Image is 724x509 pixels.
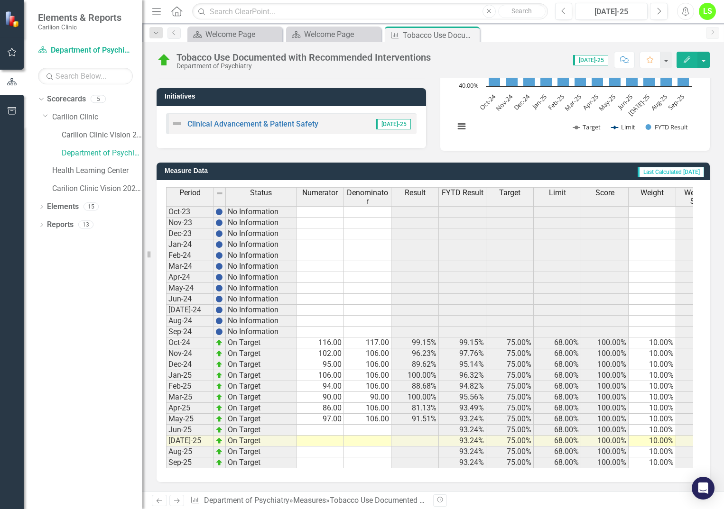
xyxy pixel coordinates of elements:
[597,92,617,113] text: May-25
[676,370,724,381] td: 10.00%
[534,414,581,425] td: 68.00%
[166,250,213,261] td: Feb-24
[699,3,716,20] button: LS
[629,403,676,414] td: 10.00%
[226,261,297,272] td: No Information
[226,250,297,261] td: No Information
[439,446,486,457] td: 93.24%
[344,370,391,381] td: 106.00
[176,52,431,63] div: Tobacco Use Documented with Recommended Interventions
[226,305,297,316] td: No Information
[62,130,142,141] a: Carilion Clinic Vision 2025 Scorecard
[581,414,629,425] td: 100.00%
[226,392,297,403] td: On Target
[226,283,297,294] td: No Information
[215,448,223,455] img: zOikAAAAAElFTkSuQmCC
[629,425,676,436] td: 10.00%
[486,425,534,436] td: 75.00%
[166,316,213,327] td: Aug-24
[215,404,223,412] img: zOikAAAAAElFTkSuQmCC
[405,189,426,197] span: Result
[344,392,391,403] td: 90.00
[215,350,223,357] img: zOikAAAAAElFTkSuQmCC
[486,403,534,414] td: 75.00%
[638,167,704,177] span: Last Calculated [DATE]
[304,28,379,40] div: Welcome Page
[439,370,486,381] td: 96.32%
[165,93,421,100] h3: Initiatives
[171,118,183,129] img: Not Defined
[52,112,142,123] a: Carilion Clinic
[629,392,676,403] td: 10.00%
[166,414,213,425] td: May-25
[293,496,326,505] a: Measures
[166,294,213,305] td: Jun-24
[442,189,483,197] span: FYTD Result
[215,393,223,401] img: zOikAAAAAElFTkSuQmCC
[581,381,629,392] td: 100.00%
[391,392,439,403] td: 100.00%
[215,230,223,237] img: BgCOk07PiH71IgAAAABJRU5ErkJggg==
[486,414,534,425] td: 75.00%
[166,392,213,403] td: Mar-25
[573,55,608,65] span: [DATE]-25
[676,457,724,468] td: 10.00%
[226,425,297,436] td: On Target
[226,337,297,348] td: On Target
[640,189,664,197] span: Weight
[578,6,644,18] div: [DATE]-25
[38,12,121,23] span: Elements & Reports
[288,28,379,40] a: Welcome Page
[439,337,486,348] td: 99.15%
[678,189,721,205] span: Weighted Score
[629,370,676,381] td: 10.00%
[215,219,223,227] img: BgCOk07PiH71IgAAAABJRU5ErkJggg==
[226,436,297,446] td: On Target
[344,348,391,359] td: 106.00
[486,436,534,446] td: 75.00%
[226,294,297,305] td: No Information
[581,403,629,414] td: 100.00%
[166,239,213,250] td: Jan-24
[615,92,634,111] text: Jun-25
[297,403,344,414] td: 86.00
[534,403,581,414] td: 68.00%
[391,348,439,359] td: 96.23%
[166,370,213,381] td: Jan-25
[166,425,213,436] td: Jun-25
[486,370,534,381] td: 75.00%
[215,306,223,314] img: BgCOk07PiH71IgAAAABJRU5ErkJggg==
[297,337,344,348] td: 116.00
[676,414,724,425] td: 10.00%
[439,414,486,425] td: 93.24%
[581,337,629,348] td: 100.00%
[226,381,297,392] td: On Target
[190,28,280,40] a: Welcome Page
[187,119,318,128] a: Clinical Advancement & Patient Safety
[391,337,439,348] td: 99.15%
[534,425,581,436] td: 68.00%
[455,120,468,133] button: View chart menu, Chart
[563,92,583,112] text: Mar-25
[190,495,426,506] div: » »
[692,477,715,500] div: Open Intercom Messenger
[629,446,676,457] td: 10.00%
[166,327,213,337] td: Sep-24
[166,348,213,359] td: Nov-24
[667,92,686,112] text: Sep-25
[676,446,724,457] td: 10.00%
[226,327,297,337] td: No Information
[486,359,534,370] td: 75.00%
[297,392,344,403] td: 90.00
[166,457,213,468] td: Sep-25
[486,348,534,359] td: 75.00%
[226,370,297,381] td: On Target
[166,436,213,446] td: [DATE]-25
[494,92,514,112] text: Nov-24
[534,381,581,392] td: 68.00%
[439,381,486,392] td: 94.82%
[330,496,531,505] div: Tobacco Use Documented with Recommended Interventions
[575,3,648,20] button: [DATE]-25
[534,392,581,403] td: 68.00%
